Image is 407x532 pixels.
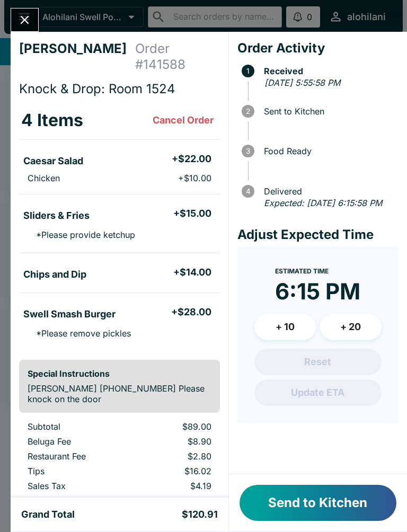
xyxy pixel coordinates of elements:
h3: 4 Items [21,110,83,131]
button: + 20 [320,314,382,340]
time: 6:15 PM [275,278,360,305]
p: $4.19 [140,481,211,491]
h5: + $15.00 [173,207,211,220]
h5: Sliders & Fries [23,209,90,222]
p: + $10.00 [178,173,211,183]
p: Beluga Fee [28,436,123,447]
span: Food Ready [259,146,399,156]
button: Close [11,8,38,31]
p: $89.00 [140,421,211,432]
p: Tips [28,466,123,476]
h5: Grand Total [21,508,75,521]
h5: Caesar Salad [23,155,83,167]
p: $2.80 [140,451,211,462]
h5: + $14.00 [173,266,211,279]
h4: Adjust Expected Time [237,227,399,243]
button: Cancel Order [148,110,218,131]
p: Restaurant Fee [28,451,123,462]
span: Estimated Time [275,267,329,275]
h4: [PERSON_NAME] [19,41,135,73]
table: orders table [19,421,220,495]
text: 4 [245,187,250,196]
em: [DATE] 5:55:58 PM [264,77,340,88]
h5: $120.91 [182,508,218,521]
h5: Chips and Dip [23,268,86,281]
p: Chicken [28,173,60,183]
table: orders table [19,101,220,351]
h5: + $22.00 [172,153,211,165]
h5: + $28.00 [171,306,211,318]
p: Subtotal [28,421,123,432]
text: 2 [246,107,250,116]
p: [PERSON_NAME] [PHONE_NUMBER] Please knock on the door [28,383,211,404]
span: Received [259,66,399,76]
h5: Swell Smash Burger [23,308,116,321]
h4: Order # 141588 [135,41,220,73]
em: Expected: [DATE] 6:15:58 PM [264,198,382,208]
span: Delivered [259,187,399,196]
p: $16.02 [140,466,211,476]
p: $8.90 [140,436,211,447]
h4: Order Activity [237,40,399,56]
text: 3 [246,147,250,155]
p: * Please provide ketchup [28,229,135,240]
p: Sales Tax [28,481,123,491]
text: 1 [246,67,250,75]
h6: Special Instructions [28,368,211,379]
p: * Please remove pickles [28,328,131,339]
span: Knock & Drop: Room 1524 [19,81,175,96]
button: Send to Kitchen [240,485,396,521]
span: Sent to Kitchen [259,107,399,116]
button: + 10 [254,314,316,340]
